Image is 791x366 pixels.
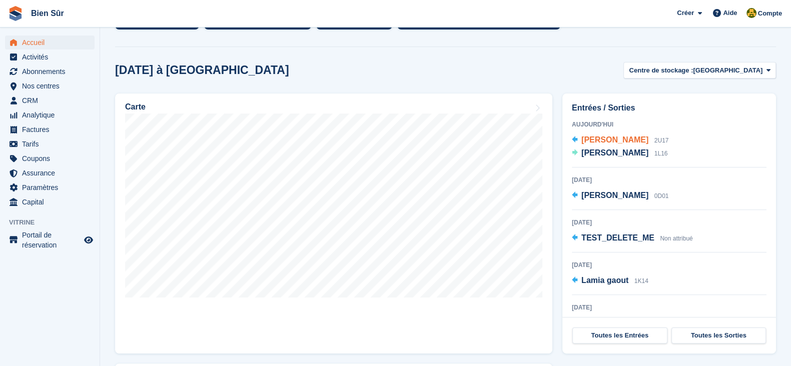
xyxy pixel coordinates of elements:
a: Toutes les Sorties [671,327,766,343]
span: Lamia gaout [581,276,628,284]
span: Centre de stockage : [629,65,693,75]
span: Assurance [22,166,82,180]
a: menu [5,64,95,78]
span: [PERSON_NAME] [581,191,648,199]
a: Lamia gaout 1K14 [572,274,648,287]
span: Créer [677,8,694,18]
span: 1K14 [634,277,648,284]
span: Coupons [22,151,82,165]
a: Toutes les Entrées [572,327,667,343]
h2: Carte [125,102,146,111]
a: [PERSON_NAME] 0D01 [572,189,668,202]
span: 2U17 [654,137,669,144]
a: [PERSON_NAME] 2U17 [572,134,668,147]
span: Tarifs [22,137,82,151]
a: menu [5,180,95,194]
a: Boutique d'aperçu [83,234,95,246]
button: Centre de stockage : [GEOGRAPHIC_DATA] [623,62,776,78]
div: [DATE] [572,260,766,269]
span: 0D01 [654,192,669,199]
a: menu [5,137,95,151]
span: 1L16 [654,150,668,157]
div: Aujourd'hui [572,120,766,129]
span: Aide [723,8,737,18]
a: Bien Sûr [27,5,68,21]
a: menu [5,230,95,250]
span: TEST_DELETE_ME [581,233,654,242]
span: [PERSON_NAME] [581,135,648,144]
a: menu [5,195,95,209]
h2: [DATE] à [GEOGRAPHIC_DATA] [115,63,289,77]
div: [DATE] [572,175,766,184]
img: stora-icon-8386f47178a22dfd0bd8f6a31ec36ba5ce8667c1dd55bd0f319d3a0aa187defe.svg [8,6,23,21]
a: menu [5,108,95,122]
span: Activités [22,50,82,64]
a: TEST_DELETE_ME Non attribué [572,232,693,245]
a: menu [5,50,95,64]
span: Non attribué [660,235,692,242]
span: CRM [22,93,82,107]
span: [PERSON_NAME] [581,148,648,157]
a: menu [5,35,95,49]
span: Capital [22,195,82,209]
span: Abonnements [22,64,82,78]
span: Vitrine [9,217,100,227]
div: [DATE] [572,218,766,227]
span: Compte [758,8,782,18]
span: Nos centres [22,79,82,93]
a: menu [5,93,95,107]
span: Analytique [22,108,82,122]
a: Carte [115,93,552,353]
span: Factures [22,122,82,136]
span: Accueil [22,35,82,49]
h2: Entrées / Sorties [572,102,766,114]
span: Paramètres [22,180,82,194]
img: Fatima Kelaaoui [746,8,756,18]
a: menu [5,122,95,136]
div: [DATE] [572,303,766,312]
span: Portail de réservation [22,230,82,250]
a: menu [5,166,95,180]
a: menu [5,79,95,93]
a: [PERSON_NAME] 1L16 [572,147,667,160]
a: menu [5,151,95,165]
span: [GEOGRAPHIC_DATA] [693,65,762,75]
